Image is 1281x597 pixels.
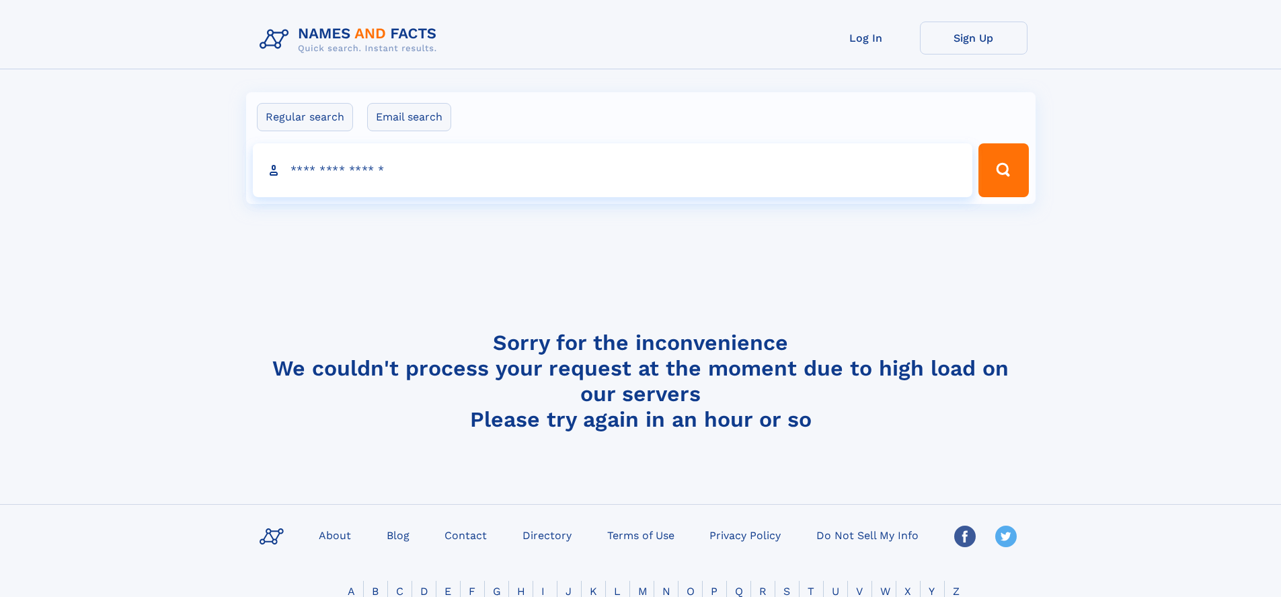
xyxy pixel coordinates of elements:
a: Privacy Policy [704,525,786,545]
a: Do Not Sell My Info [811,525,924,545]
label: Regular search [257,103,353,131]
img: Facebook [954,526,976,547]
label: Email search [367,103,451,131]
img: Twitter [995,526,1017,547]
a: About [313,525,356,545]
a: Sign Up [920,22,1027,55]
input: search input [253,143,973,197]
button: Search Button [978,143,1028,197]
a: Log In [812,22,920,55]
a: Terms of Use [602,525,680,545]
h4: Sorry for the inconvenience We couldn't process your request at the moment due to high load on ou... [254,330,1027,432]
a: Blog [381,525,415,545]
a: Contact [439,525,492,545]
img: Logo Names and Facts [254,22,448,58]
a: Directory [517,525,577,545]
